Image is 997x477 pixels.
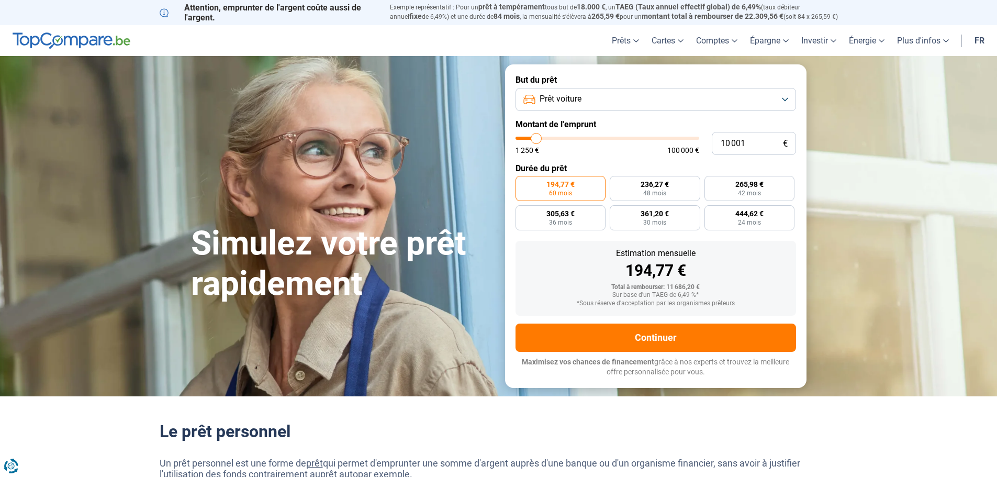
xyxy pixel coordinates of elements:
[606,25,645,56] a: Prêts
[191,224,492,304] h1: Simulez votre prêt rapidement
[546,210,575,217] span: 305,63 €
[524,263,788,279] div: 194,77 €
[516,324,796,352] button: Continuer
[690,25,744,56] a: Comptes
[843,25,891,56] a: Énergie
[524,300,788,307] div: *Sous réserve d'acceptation par les organismes prêteurs
[524,249,788,258] div: Estimation mensuelle
[549,190,572,196] span: 60 mois
[615,3,761,11] span: TAEG (Taux annuel effectif global) de 6,49%
[409,12,422,20] span: fixe
[735,210,764,217] span: 444,62 €
[390,3,838,21] p: Exemple représentatif : Pour un tous but de , un (taux débiteur annuel de 6,49%) et une durée de ...
[641,210,669,217] span: 361,20 €
[516,163,796,173] label: Durée du prêt
[642,12,783,20] span: montant total à rembourser de 22.309,56 €
[524,284,788,291] div: Total à rembourser: 11 686,20 €
[494,12,520,20] span: 84 mois
[667,147,699,154] span: 100 000 €
[577,3,606,11] span: 18.000 €
[306,458,323,469] a: prêt
[735,181,764,188] span: 265,98 €
[522,358,654,366] span: Maximisez vos chances de financement
[478,3,545,11] span: prêt à tempérament
[13,32,130,49] img: TopCompare
[643,190,666,196] span: 48 mois
[516,147,539,154] span: 1 250 €
[795,25,843,56] a: Investir
[516,88,796,111] button: Prêt voiture
[549,219,572,226] span: 36 mois
[591,12,620,20] span: 265,59 €
[643,219,666,226] span: 30 mois
[540,93,581,105] span: Prêt voiture
[516,357,796,378] p: grâce à nos experts et trouvez la meilleure offre personnalisée pour vous.
[160,421,838,441] h2: Le prêt personnel
[516,119,796,129] label: Montant de l'emprunt
[783,139,788,148] span: €
[738,190,761,196] span: 42 mois
[645,25,690,56] a: Cartes
[968,25,991,56] a: fr
[641,181,669,188] span: 236,27 €
[516,75,796,85] label: But du prêt
[160,3,377,23] p: Attention, emprunter de l'argent coûte aussi de l'argent.
[744,25,795,56] a: Épargne
[524,292,788,299] div: Sur base d'un TAEG de 6,49 %*
[891,25,955,56] a: Plus d'infos
[546,181,575,188] span: 194,77 €
[738,219,761,226] span: 24 mois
